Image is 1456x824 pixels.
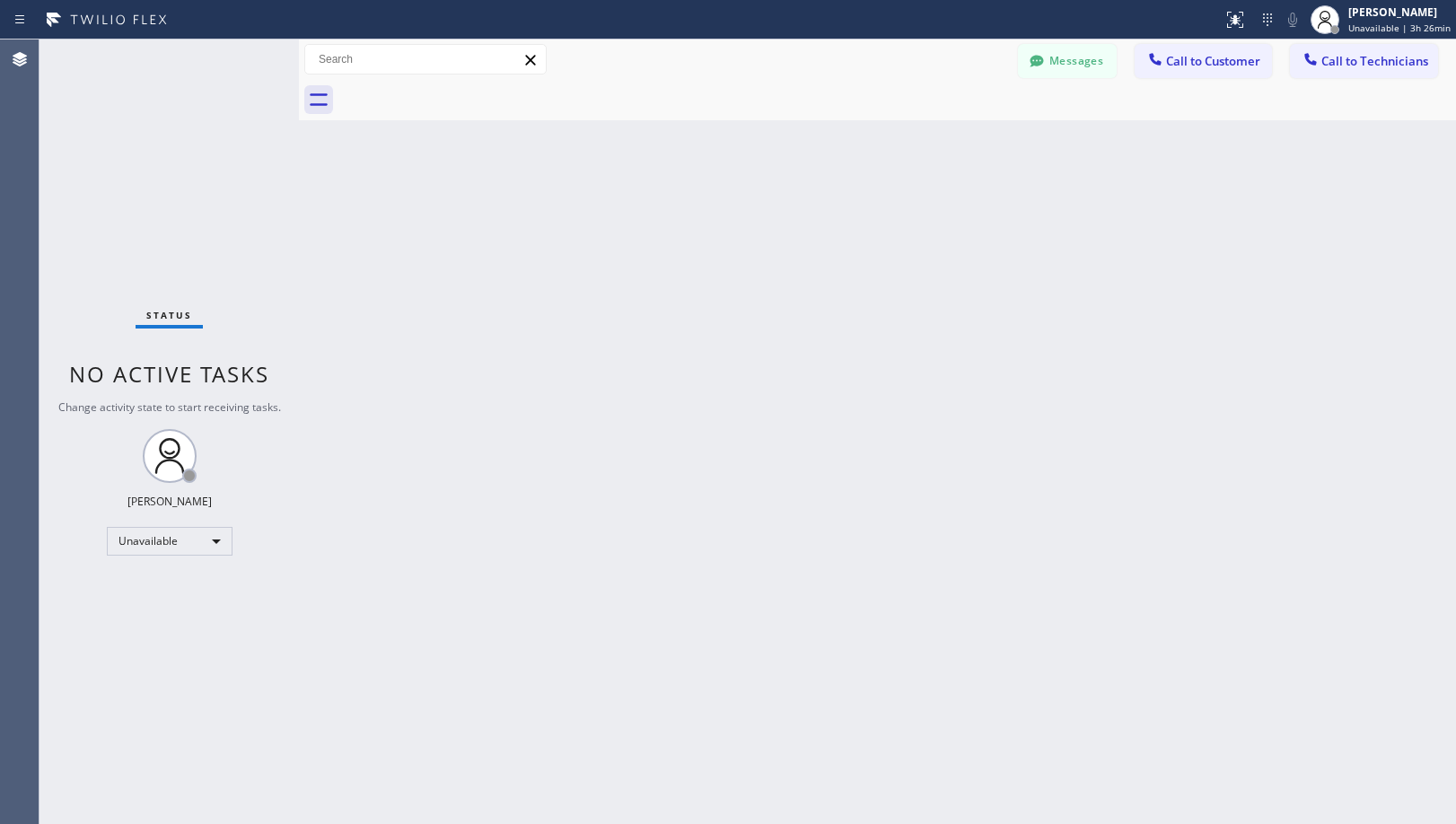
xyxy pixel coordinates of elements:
[305,45,546,74] input: Search
[1166,53,1260,69] span: Call to Customer
[1135,44,1272,78] button: Call to Customer
[1348,4,1451,20] div: [PERSON_NAME]
[127,494,212,509] div: [PERSON_NAME]
[1018,44,1117,78] button: Messages
[1321,53,1428,69] span: Call to Technicians
[1280,7,1305,32] button: Mute
[1348,22,1451,34] span: Unavailable | 3h 26min
[1290,44,1438,78] button: Call to Technicians
[107,527,232,556] div: Unavailable
[146,309,192,321] span: Status
[58,399,281,415] span: Change activity state to start receiving tasks.
[69,359,269,389] span: No active tasks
